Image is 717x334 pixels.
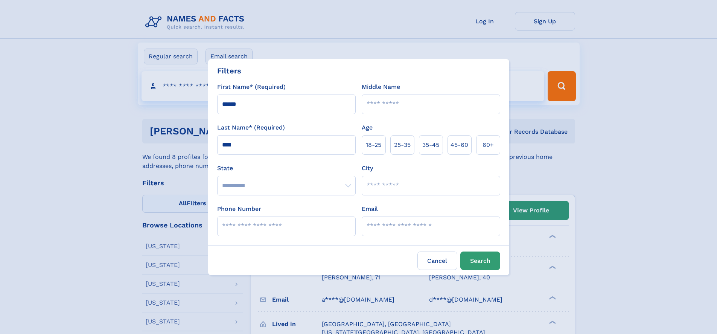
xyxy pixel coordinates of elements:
label: Email [362,204,378,214]
label: Phone Number [217,204,261,214]
label: Cancel [417,252,457,270]
span: 25‑35 [394,140,411,149]
label: City [362,164,373,173]
span: 60+ [483,140,494,149]
label: Last Name* (Required) [217,123,285,132]
button: Search [460,252,500,270]
span: 45‑60 [451,140,468,149]
span: 35‑45 [422,140,439,149]
label: Age [362,123,373,132]
div: Filters [217,65,241,76]
label: Middle Name [362,82,400,92]
span: 18‑25 [366,140,381,149]
label: State [217,164,356,173]
label: First Name* (Required) [217,82,286,92]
